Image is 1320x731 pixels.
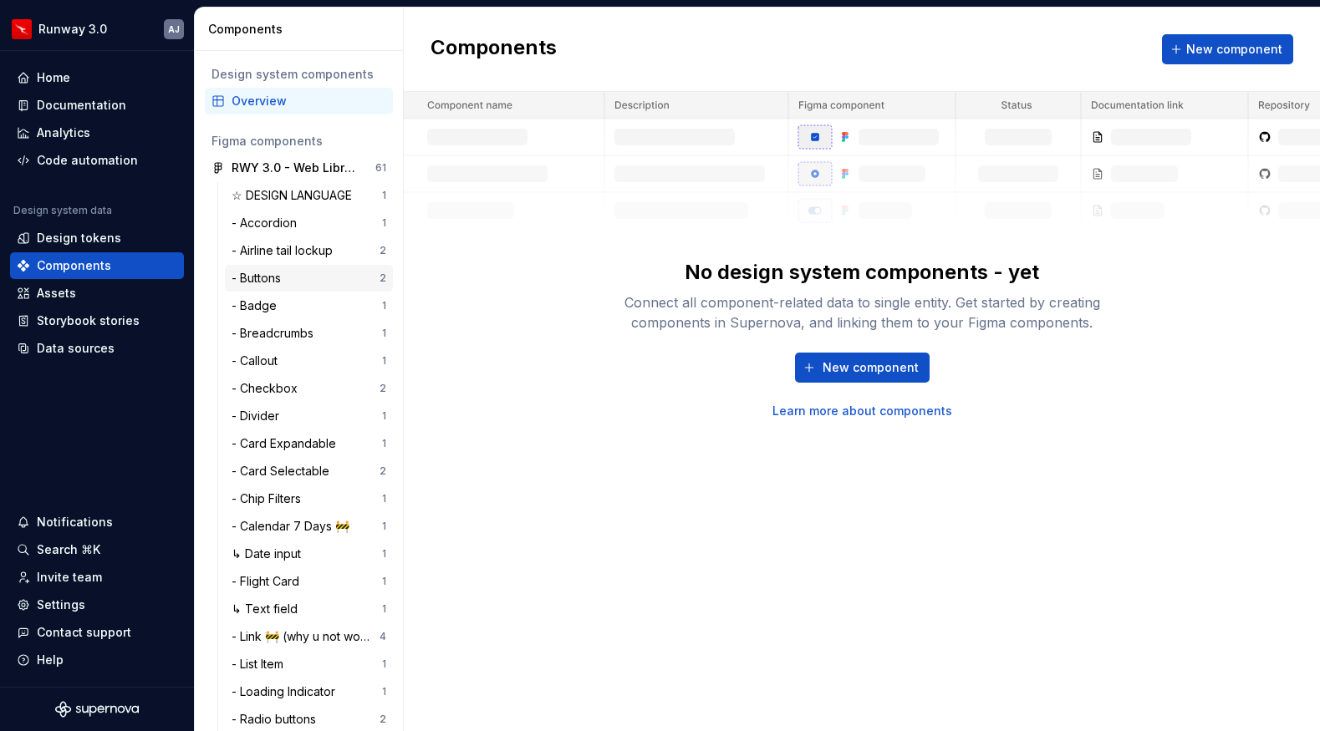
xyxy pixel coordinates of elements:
[232,683,342,700] div: - Loading Indicator
[168,23,180,36] div: AJ
[10,147,184,174] a: Code automation
[380,382,386,395] div: 2
[382,299,386,312] div: 1
[232,160,356,176] div: RWY 3.0 - Web Library
[685,259,1039,286] div: No design system components - yet
[1162,34,1293,64] button: New component
[382,354,386,368] div: 1
[37,152,138,169] div: Code automation
[382,602,386,616] div: 1
[382,685,386,698] div: 1
[232,546,308,562] div: ↳ Date input
[225,210,393,236] a: - Accordion1
[382,547,386,561] div: 1
[225,485,393,512] a: - Chip Filters1
[225,651,393,678] a: - List Item1
[37,124,90,141] div: Analytics
[225,541,393,567] a: ↳ Date input1
[212,66,386,83] div: Design system components
[232,380,304,397] div: - Checkbox
[37,69,70,86] div: Home
[10,252,184,279] a: Components
[37,624,131,641] div: Contact support
[232,353,284,369] div: - Callout
[10,536,184,563] button: Search ⌘K
[380,630,386,643] div: 4
[205,88,393,114] a: Overview
[232,711,323,728] div: - Radio buttons
[232,93,386,109] div: Overview
[37,514,113,530] div: Notifications
[232,242,339,259] div: - Airline tail lockup
[208,21,396,38] div: Components
[225,375,393,402] a: - Checkbox2
[795,353,930,383] button: New component
[382,409,386,423] div: 1
[225,513,393,540] a: - Calendar 7 Days 🚧1
[37,312,140,329] div: Storybook stories
[772,403,952,419] a: Learn more about components
[37,569,102,586] div: Invite team
[380,244,386,257] div: 2
[232,656,290,673] div: - List Item
[431,34,557,64] h2: Components
[225,596,393,622] a: ↳ Text field1
[37,596,85,613] div: Settings
[382,520,386,533] div: 1
[823,359,919,376] span: New component
[225,320,393,347] a: - Breadcrumbs1
[382,189,386,202] div: 1
[225,237,393,264] a: - Airline tail lockup2
[382,575,386,588] div: 1
[594,292,1129,333] div: Connect all component-related data to single entity. Get started by creating components in Supern...
[55,701,139,718] svg: Supernova Logo
[37,340,115,357] div: Data sources
[37,257,111,274] div: Components
[232,297,283,314] div: - Badge
[10,280,184,307] a: Assets
[10,647,184,673] button: Help
[37,541,100,558] div: Search ⌘K
[225,265,393,292] a: - Buttons2
[10,119,184,146] a: Analytics
[382,657,386,671] div: 1
[232,601,304,617] div: ↳ Text field
[232,628,380,645] div: - Link 🚧 (why u not work?)
[225,182,393,209] a: ☆ DESIGN LANGUAGE1
[225,403,393,429] a: - Divider1
[37,652,64,668] div: Help
[232,187,359,204] div: ☆ DESIGN LANGUAGE
[232,490,308,507] div: - Chip Filters
[12,19,32,39] img: 6b187050-a3ed-48aa-8485-808e17fcee26.png
[10,64,184,91] a: Home
[10,307,184,334] a: Storybook stories
[232,463,336,480] div: - Card Selectable
[10,92,184,119] a: Documentation
[13,204,112,217] div: Design system data
[382,437,386,450] div: 1
[225,678,393,705] a: - Loading Indicator1
[232,215,303,231] div: - Accordion
[10,564,184,591] a: Invite team
[212,133,386,150] div: Figma components
[10,591,184,618] a: Settings
[205,155,393,181] a: RWY 3.0 - Web Library61
[225,292,393,319] a: - Badge1
[232,270,288,287] div: - Buttons
[3,11,191,47] button: Runway 3.0AJ
[10,225,184,251] a: Design tokens
[232,573,306,590] div: - Flight Card
[225,568,393,595] a: - Flight Card1
[10,335,184,362] a: Data sources
[232,408,286,424] div: - Divider
[380,272,386,285] div: 2
[232,325,320,342] div: - Breadcrumbs
[37,230,121,246] div: Design tokens
[382,216,386,230] div: 1
[380,713,386,726] div: 2
[10,619,184,646] button: Contact support
[382,492,386,505] div: 1
[225,458,393,485] a: - Card Selectable2
[1186,41,1282,58] span: New component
